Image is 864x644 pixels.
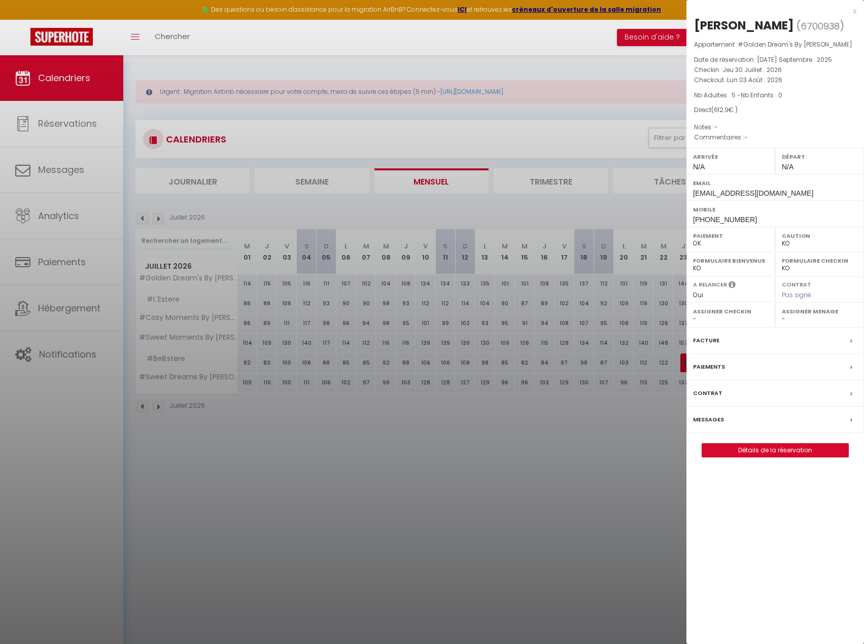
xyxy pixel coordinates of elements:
span: 612.9 [714,105,729,114]
label: Messages [693,414,724,425]
span: N/A [782,163,793,171]
i: Sélectionner OUI si vous souhaiter envoyer les séquences de messages post-checkout [729,280,736,292]
label: Caution [782,231,857,241]
label: Contrat [782,280,811,287]
p: Commentaires : [694,132,856,142]
span: #Golden Dream's By [PERSON_NAME] [738,40,852,49]
label: Arrivée [693,152,769,162]
label: Email [693,178,857,188]
p: Notes : [694,122,856,132]
span: Jeu 30 Juillet . 2026 [722,65,782,74]
label: Mobile [693,204,857,214]
p: Checkin : [694,65,856,75]
span: Pas signé [782,291,811,299]
label: Paiement [693,231,769,241]
label: Contrat [693,388,722,399]
label: Assigner Checkin [693,306,769,316]
label: Facture [693,335,719,346]
span: [DATE] Septembre . 2025 [757,55,832,64]
span: Nb Adultes : 5 - [694,91,782,99]
span: ( € ) [711,105,738,114]
label: Assigner Menage [782,306,857,316]
div: [PERSON_NAME] [694,17,794,33]
label: Formulaire Bienvenue [693,256,769,266]
span: Lun 03 Août . 2026 [727,76,782,84]
p: Appartement : [694,40,856,50]
a: Détails de la réservation [702,444,848,457]
div: Direct [694,105,856,115]
button: Détails de la réservation [702,443,849,457]
p: Date de réservation : [694,55,856,65]
span: - [714,123,718,131]
label: Formulaire Checkin [782,256,857,266]
span: [EMAIL_ADDRESS][DOMAIN_NAME] [693,189,813,197]
span: - [744,133,748,141]
span: ( ) [797,19,844,33]
label: A relancer [693,280,727,289]
label: Paiements [693,362,725,372]
div: x [686,5,856,17]
span: Nb Enfants : 0 [741,91,782,99]
span: [PHONE_NUMBER] [693,216,757,224]
span: 6700938 [801,20,840,32]
label: Départ [782,152,857,162]
button: Ouvrir le widget de chat LiveChat [8,4,39,34]
p: Checkout : [694,75,856,85]
span: N/A [693,163,705,171]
